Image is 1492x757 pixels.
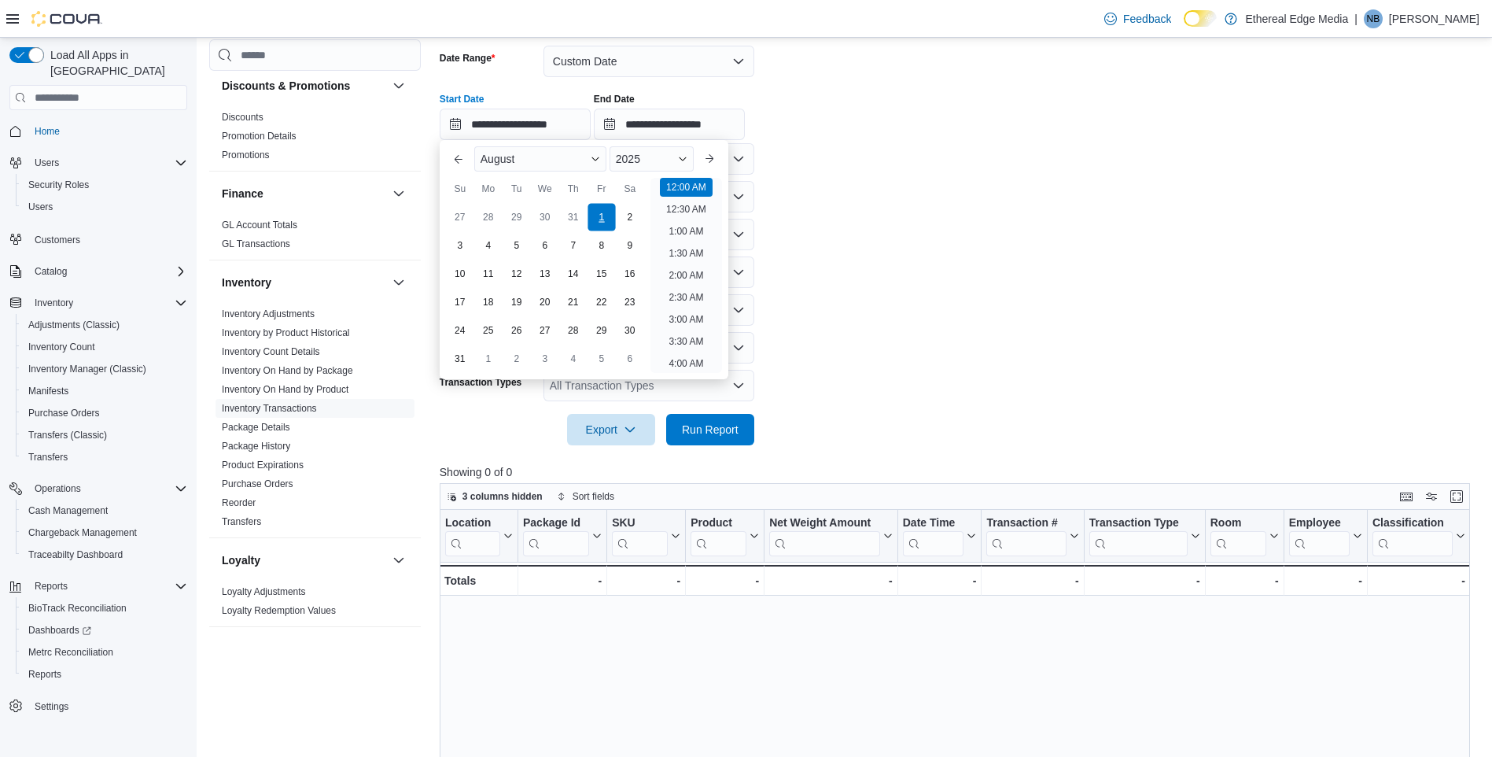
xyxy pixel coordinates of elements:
[22,643,187,662] span: Metrc Reconciliation
[769,516,880,556] div: Net Weight Amount
[28,262,187,281] span: Catalog
[222,308,315,320] span: Inventory Adjustments
[612,516,668,556] div: SKU URL
[28,668,61,681] span: Reports
[446,146,471,172] button: Previous Month
[222,497,256,509] span: Reorder
[222,186,263,201] h3: Finance
[16,424,193,446] button: Transfers (Classic)
[222,238,290,249] a: GL Transactions
[617,318,643,343] div: day-30
[222,130,297,142] span: Promotion Details
[222,605,336,616] a: Loyalty Redemption Values
[504,233,529,258] div: day-5
[16,522,193,544] button: Chargeback Management
[16,314,193,336] button: Adjustments (Classic)
[476,176,501,201] div: Mo
[691,516,759,556] button: Product
[573,490,614,503] span: Sort fields
[1089,516,1199,556] button: Transaction Type
[222,421,290,434] span: Package Details
[222,111,263,124] span: Discounts
[1123,11,1171,27] span: Feedback
[22,382,187,401] span: Manifests
[3,478,193,500] button: Operations
[504,176,529,201] div: Tu
[3,575,193,597] button: Reports
[440,109,591,140] input: Press the down key to enter a popover containing a calendar. Press the escape key to close the po...
[561,318,586,343] div: day-28
[732,379,745,392] button: Open list of options
[22,599,133,618] a: BioTrack Reconciliation
[22,175,187,194] span: Security Roles
[691,571,759,590] div: -
[662,332,709,351] li: 3:30 AM
[22,316,126,334] a: Adjustments (Classic)
[523,516,589,556] div: Package URL
[1372,516,1453,531] div: Classification
[666,414,754,445] button: Run Report
[589,318,614,343] div: day-29
[986,571,1078,590] div: -
[222,552,260,568] h3: Loyalty
[22,501,114,520] a: Cash Management
[16,446,193,468] button: Transfers
[1289,571,1362,590] div: -
[22,665,68,684] a: Reports
[16,196,193,218] button: Users
[389,184,408,203] button: Finance
[16,619,193,641] a: Dashboards
[551,487,621,506] button: Sort fields
[445,516,513,556] button: Location
[28,294,187,312] span: Inventory
[481,153,515,165] span: August
[28,122,66,141] a: Home
[504,261,529,286] div: day-12
[532,318,558,343] div: day-27
[445,516,500,556] div: Location
[44,47,187,79] span: Load All Apps in [GEOGRAPHIC_DATA]
[35,125,60,138] span: Home
[1447,487,1466,506] button: Enter fullscreen
[589,290,614,315] div: day-22
[476,318,501,343] div: day-25
[650,178,722,373] ul: Time
[474,146,606,172] div: Button. Open the month selector. August is currently selected.
[3,152,193,174] button: Users
[504,290,529,315] div: day-19
[532,261,558,286] div: day-13
[22,338,101,356] a: Inventory Count
[440,52,495,65] label: Date Range
[22,198,59,216] a: Users
[1289,516,1350,531] div: Employee
[504,318,529,343] div: day-26
[532,290,558,315] div: day-20
[594,93,635,105] label: End Date
[28,429,107,441] span: Transfers (Classic)
[28,179,89,191] span: Security Roles
[732,190,745,203] button: Open list of options
[1210,516,1279,556] button: Room
[732,304,745,316] button: Open list of options
[222,384,348,395] a: Inventory On Hand by Product
[589,346,614,371] div: day-5
[476,233,501,258] div: day-4
[28,319,120,331] span: Adjustments (Classic)
[28,153,187,172] span: Users
[222,150,270,161] a: Promotions
[16,336,193,358] button: Inventory Count
[35,265,67,278] span: Catalog
[617,205,643,230] div: day-2
[1210,516,1266,531] div: Room
[22,448,74,467] a: Transfers
[448,233,473,258] div: day-3
[1372,571,1465,590] div: -
[28,577,187,596] span: Reports
[3,227,193,250] button: Customers
[986,516,1078,556] button: Transaction #
[1372,516,1465,556] button: Classification
[16,544,193,566] button: Traceabilty Dashboard
[28,646,113,659] span: Metrc Reconciliation
[617,290,643,315] div: day-23
[589,261,614,286] div: day-15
